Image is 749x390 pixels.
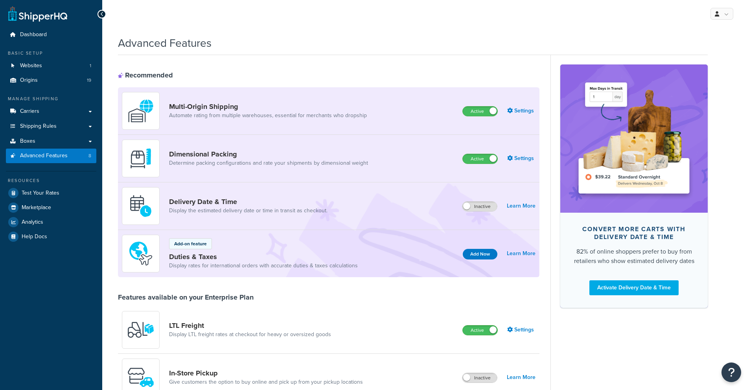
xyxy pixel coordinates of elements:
[6,201,96,215] a: Marketplace
[88,153,91,159] span: 8
[507,324,536,335] a: Settings
[463,154,497,164] label: Active
[6,59,96,73] li: Websites
[127,240,155,267] img: icon-duo-feat-landed-cost-7136b061.png
[20,108,39,115] span: Carriers
[6,186,96,200] a: Test Your Rates
[6,96,96,102] div: Manage Shipping
[6,73,96,88] a: Origins19
[6,119,96,134] a: Shipping Rules
[507,105,536,116] a: Settings
[6,215,96,229] a: Analytics
[174,240,207,247] p: Add-on feature
[20,123,57,130] span: Shipping Rules
[169,252,358,261] a: Duties & Taxes
[721,362,741,382] button: Open Resource Center
[169,112,367,120] a: Automate rating from multiple warehouses, essential for merchants who dropship
[6,73,96,88] li: Origins
[507,201,536,212] a: Learn More
[6,149,96,163] li: Advanced Features
[127,97,155,125] img: WatD5o0RtDAAAAAElFTkSuQmCC
[6,177,96,184] div: Resources
[463,107,497,116] label: Active
[20,31,47,38] span: Dashboard
[573,247,695,266] div: 82% of online shoppers prefer to buy from retailers who show estimated delivery dates
[127,316,155,344] img: y79ZsPf0fXUFUhFXDzUgf+ktZg5F2+ohG75+v3d2s1D9TjoU8PiyCIluIjV41seZevKCRuEjTPPOKHJsQcmKCXGdfprl3L4q7...
[6,230,96,244] a: Help Docs
[22,234,47,240] span: Help Docs
[169,197,328,206] a: Delivery Date & Time
[127,145,155,172] img: DTVBYsAAAAAASUVORK5CYII=
[462,202,497,211] label: Inactive
[22,204,51,211] span: Marketplace
[169,150,368,158] a: Dimensional Packing
[589,280,679,295] a: Activate Delivery Date & Time
[169,321,331,330] a: LTL Freight
[169,102,367,111] a: Multi-Origin Shipping
[20,77,38,84] span: Origins
[507,153,536,164] a: Settings
[22,219,43,226] span: Analytics
[573,225,695,241] div: Convert more carts with delivery date & time
[463,326,497,335] label: Active
[6,28,96,42] a: Dashboard
[507,372,536,383] a: Learn More
[118,35,212,51] h1: Advanced Features
[169,378,363,386] a: Give customers the option to buy online and pick up from your pickup locations
[507,248,536,259] a: Learn More
[20,63,42,69] span: Websites
[169,159,368,167] a: Determine packing configurations and rate your shipments by dimensional weight
[20,153,68,159] span: Advanced Features
[6,134,96,149] a: Boxes
[169,262,358,270] a: Display rates for international orders with accurate duties & taxes calculations
[6,50,96,57] div: Basic Setup
[6,149,96,163] a: Advanced Features8
[462,373,497,383] label: Inactive
[90,63,91,69] span: 1
[22,190,59,197] span: Test Your Rates
[169,369,363,377] a: In-Store Pickup
[6,59,96,73] a: Websites1
[127,192,155,220] img: gfkeb5ejjkALwAAAABJRU5ErkJggg==
[20,138,35,145] span: Boxes
[118,293,254,302] div: Features available on your Enterprise Plan
[169,207,328,215] a: Display the estimated delivery date or time in transit as checkout.
[6,104,96,119] a: Carriers
[169,331,331,338] a: Display LTL freight rates at checkout for heavy or oversized goods
[87,77,91,84] span: 19
[118,71,173,79] div: Recommended
[572,76,696,201] img: feature-image-ddt-36eae7f7280da8017bfb280eaccd9c446f90b1fe08728e4019434db127062ab4.png
[463,249,497,259] button: Add Now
